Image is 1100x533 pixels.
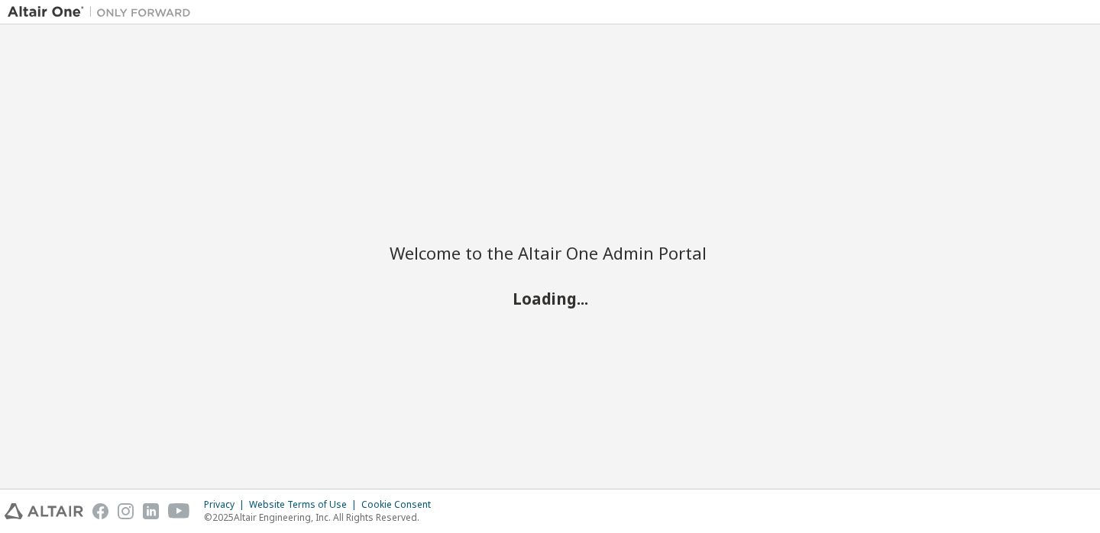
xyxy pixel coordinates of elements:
[143,503,159,519] img: linkedin.svg
[204,499,249,511] div: Privacy
[361,499,440,511] div: Cookie Consent
[390,289,710,308] h2: Loading...
[168,503,190,519] img: youtube.svg
[5,503,83,519] img: altair_logo.svg
[92,503,108,519] img: facebook.svg
[8,5,199,20] img: Altair One
[390,242,710,263] h2: Welcome to the Altair One Admin Portal
[118,503,134,519] img: instagram.svg
[204,511,440,524] p: © 2025 Altair Engineering, Inc. All Rights Reserved.
[249,499,361,511] div: Website Terms of Use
